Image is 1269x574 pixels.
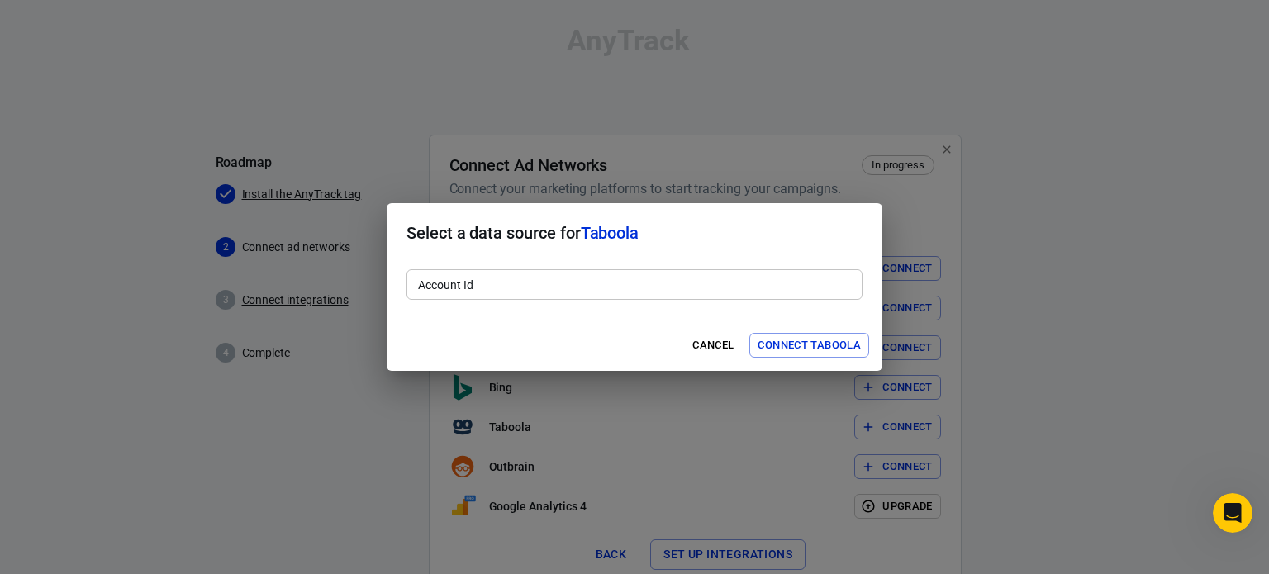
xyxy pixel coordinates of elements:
button: Cancel [687,333,739,358]
h2: Select a data source for [387,203,882,263]
iframe: Intercom live chat [1213,493,1252,533]
input: 123456 [406,269,863,300]
span: Taboola [581,223,639,243]
button: Connect Taboola [749,333,869,358]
